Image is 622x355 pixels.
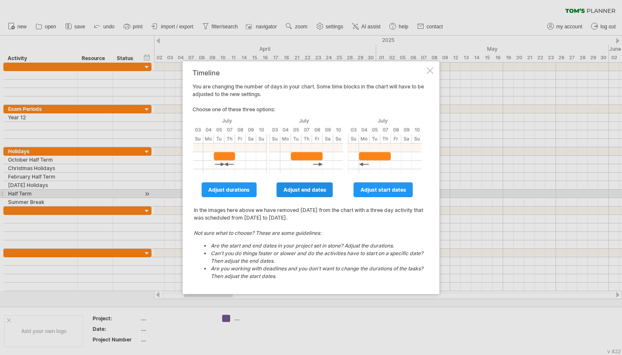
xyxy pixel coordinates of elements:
[201,182,256,197] a: adjust durations
[193,198,424,286] td: In the images here above we have removed [DATE] from the chart with a three day activity that was...
[194,230,424,280] i: Not sure what to choose? These are some guidelines:
[193,69,425,77] div: Timeline
[211,242,424,250] li: Are the start and end dates in your project set in stone? Adjust the durations.
[193,69,425,286] div: You are changing the number of days in your chart. Some time blocks in the chart will have to be ...
[211,250,424,265] li: Can't you do things faster or slower and do the activities have to start on a specific date? Then...
[354,182,413,197] a: adjust start dates
[361,187,406,193] span: adjust start dates
[283,187,326,193] span: adjust end dates
[211,265,424,280] li: Are you working with deadlines and you don't want to change the durations of the tasks? Then adju...
[277,182,333,197] a: adjust end dates
[208,187,250,193] span: adjust durations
